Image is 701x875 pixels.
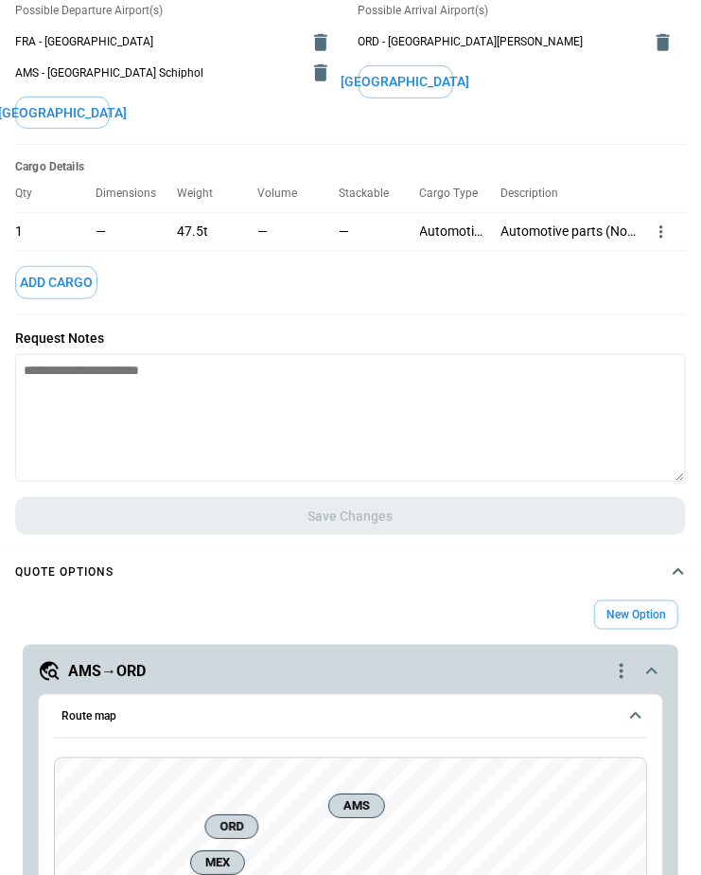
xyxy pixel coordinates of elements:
[339,223,349,240] p: —
[15,330,686,347] p: Request Notes
[420,187,494,201] p: Cargo Type
[420,212,501,250] div: Automotive
[15,34,298,50] span: FRA - [GEOGRAPHIC_DATA]
[258,223,269,240] p: —
[96,223,163,240] p: —
[359,3,687,19] p: Possible Arrival Airport(s)
[38,660,663,683] button: AMS→ORDquote-option-actions
[177,223,208,240] p: 47.5t
[15,97,110,130] button: [GEOGRAPHIC_DATA]
[15,3,343,19] p: Possible Departure Airport(s)
[420,223,486,240] p: Automotive
[610,660,633,683] div: quote-option-actions
[199,853,237,872] span: MEX
[302,54,340,92] button: delete
[359,65,453,98] button: [GEOGRAPHIC_DATA]
[258,187,313,201] p: Volume
[54,695,647,739] button: Route map
[652,223,671,241] button: more
[15,187,47,201] p: Qty
[339,187,404,201] p: Stackable
[359,34,641,50] span: ORD - [GEOGRAPHIC_DATA][PERSON_NAME]
[594,600,678,630] button: New Option
[644,24,682,62] button: delete
[500,187,573,201] p: Description
[214,817,251,836] span: ORD
[15,223,23,240] p: 1
[61,710,116,723] h6: Route map
[500,212,652,250] div: Automotive parts (Non DG)
[15,266,97,299] button: Add Cargo
[15,568,114,577] h4: Quote Options
[337,796,377,815] span: AMS
[15,160,686,174] h6: Cargo Details
[500,223,637,240] p: Automotive parts (Non DG)
[68,661,146,682] h5: AMS→ORD
[96,212,178,250] div: No dimensions
[15,65,298,81] span: AMS - [GEOGRAPHIC_DATA] Schiphol
[177,187,228,201] p: Weight
[302,24,340,62] button: delete
[96,187,172,201] p: Dimensions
